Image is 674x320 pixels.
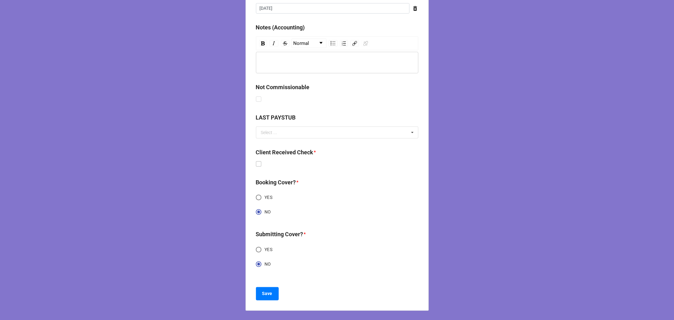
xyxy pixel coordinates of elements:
span: YES [265,194,272,201]
div: Select ... [261,130,277,135]
div: Italic [270,40,278,46]
div: Unordered [329,40,337,46]
span: NO [265,209,271,215]
label: Notes (Accounting) [256,23,305,32]
div: rdw-block-control [291,39,327,48]
a: Block Type [292,39,326,48]
span: Normal [294,40,309,47]
div: rdw-inline-control [258,39,291,48]
div: rdw-editor [259,59,416,66]
label: Booking Cover? [256,178,296,187]
div: Bold [259,40,267,46]
div: rdw-list-control [327,39,349,48]
label: Submitting Cover? [256,230,303,239]
div: rdw-toolbar [256,36,418,50]
div: Strikethrough [281,40,289,46]
div: rdw-link-control [349,39,371,48]
label: Not Commissionable [256,83,310,92]
span: NO [265,261,271,268]
label: LAST PAYSTUB [256,113,296,122]
label: Client Received Check [256,148,313,157]
span: YES [265,246,272,253]
div: Link [350,40,359,46]
button: Save [256,287,279,300]
div: Unlink [361,40,370,46]
div: Ordered [340,40,348,46]
input: Date [256,3,410,14]
div: rdw-dropdown [292,39,326,48]
div: rdw-wrapper [256,36,418,73]
b: Save [262,290,272,297]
